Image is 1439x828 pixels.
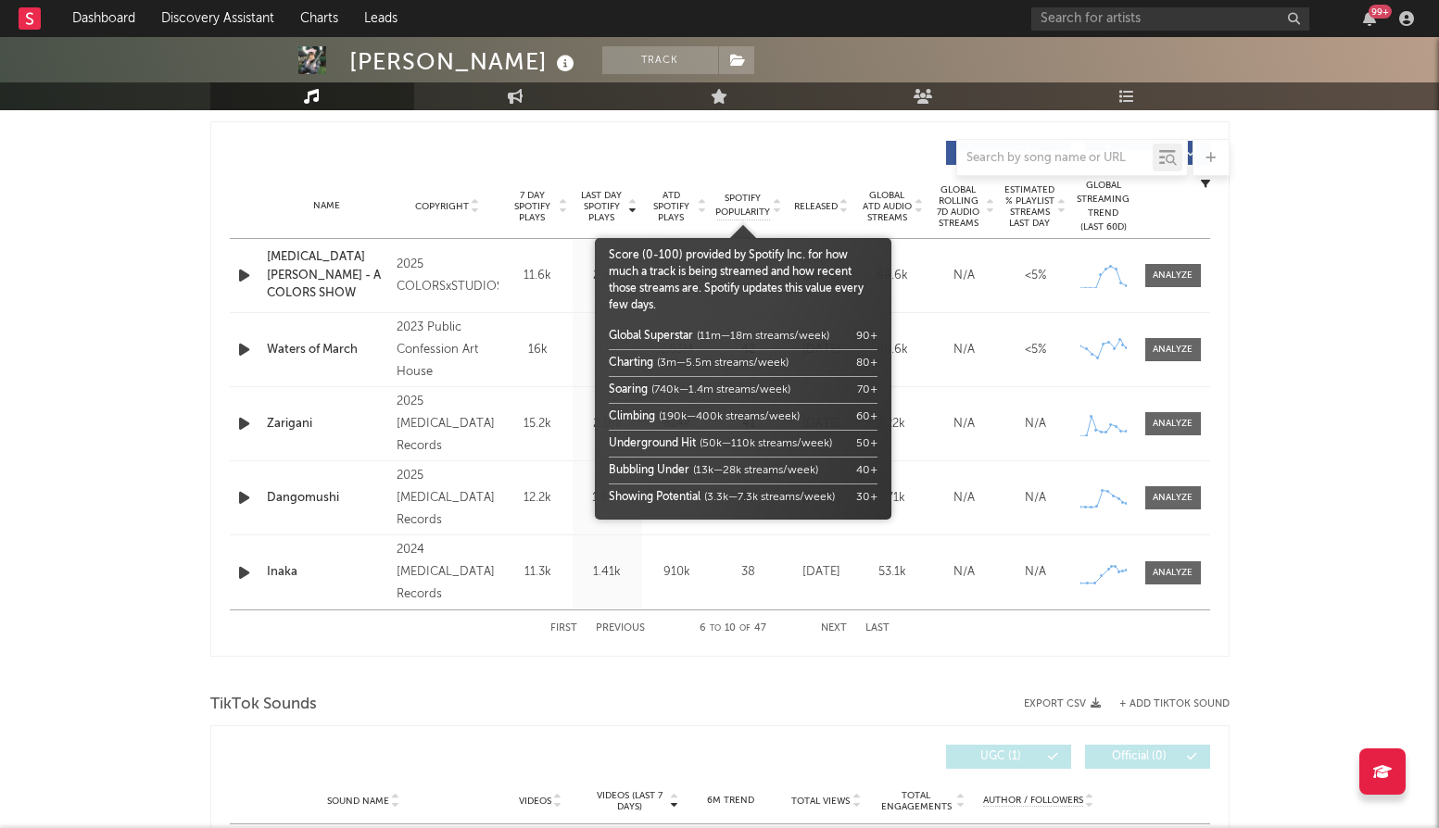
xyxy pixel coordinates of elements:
[609,492,701,503] span: Showing Potential
[397,317,498,383] div: 2023 Public Confession Art House
[651,384,790,395] span: (740k—1.4m streams/week)
[609,247,877,510] div: Score (0-100) provided by Spotify Inc. for how much a track is being streamed and how recent thos...
[267,199,388,213] div: Name
[1085,745,1210,769] button: Official(0)
[682,618,784,640] div: 6 10 47
[577,489,637,508] div: 1.68k
[856,489,877,506] div: 30 +
[508,267,568,285] div: 11.6k
[856,355,877,371] div: 80 +
[933,489,995,508] div: N/A
[647,563,707,582] div: 910k
[592,790,667,812] span: Videos (last 7 days)
[862,190,913,223] span: Global ATD Audio Streams
[933,563,995,582] div: N/A
[577,341,637,359] div: 2.2k
[693,465,818,476] span: (13k—28k streams/week)
[508,415,568,433] div: 15.2k
[609,331,693,342] span: Global Superstar
[710,624,721,633] span: to
[794,201,838,212] span: Released
[657,358,789,369] span: (3m—5.5m streams/week)
[609,438,696,449] span: Underground Hit
[857,382,877,398] div: 70 +
[1004,415,1067,433] div: N/A
[577,563,637,582] div: 1.41k
[577,415,637,433] div: 2.16k
[267,341,388,359] a: Waters of March
[688,794,774,808] div: 6M Trend
[790,563,852,582] div: [DATE]
[862,563,924,582] div: 53.1k
[878,790,953,812] span: Total Engagements
[1363,11,1376,26] button: 99+
[397,391,498,458] div: 2025 [MEDICAL_DATA] Records
[862,415,924,433] div: 522k
[958,751,1043,762] span: UGC ( 1 )
[577,190,626,223] span: Last Day Spotify Plays
[508,341,568,359] div: 16k
[349,46,579,77] div: [PERSON_NAME]
[856,435,877,452] div: 50 +
[1004,341,1067,359] div: <5%
[933,184,984,229] span: Global Rolling 7D Audio Streams
[862,341,924,359] div: 86.6k
[862,267,924,285] div: 49.6k
[856,462,877,479] div: 40 +
[550,623,577,634] button: First
[609,358,653,369] span: Charting
[1031,7,1309,31] input: Search for artists
[1004,267,1067,285] div: <5%
[397,465,498,532] div: 2025 [MEDICAL_DATA] Records
[856,328,877,345] div: 90 +
[267,563,388,582] a: Inaka
[519,796,551,807] span: Videos
[1101,699,1230,709] button: + Add TikTok Sound
[715,192,770,220] span: Spotify Popularity
[210,694,317,716] span: TikTok Sounds
[508,190,557,223] span: 7 Day Spotify Plays
[327,796,389,807] span: Sound Name
[609,384,648,395] span: Soaring
[946,745,1071,769] button: UGC(1)
[700,438,832,449] span: (50k—110k streams/week)
[1369,5,1392,19] div: 99 +
[1004,184,1055,229] span: Estimated % Playlist Streams Last Day
[397,539,498,606] div: 2024 [MEDICAL_DATA] Records
[821,623,847,634] button: Next
[933,415,995,433] div: N/A
[415,201,469,212] span: Copyright
[957,151,1153,166] input: Search by song name or URL
[704,492,835,503] span: (3.3k—7.3k streams/week)
[267,489,388,508] a: Dangomushi
[508,563,568,582] div: 11.3k
[862,489,924,508] div: 271k
[697,331,829,342] span: (11m—18m streams/week)
[609,465,689,476] span: Bubbling Under
[856,408,877,425] div: 60 +
[1076,179,1131,234] div: Global Streaming Trend (Last 60D)
[1004,563,1067,582] div: N/A
[609,411,655,422] span: Climbing
[791,796,850,807] span: Total Views
[267,415,388,433] a: Zarigani
[739,624,751,633] span: of
[577,267,637,285] div: 2.35k
[602,46,718,74] button: Track
[596,623,645,634] button: Previous
[1119,699,1230,709] button: + Add TikTok Sound
[983,795,1083,807] span: Author / Followers
[267,248,388,303] a: [MEDICAL_DATA][PERSON_NAME] - A COLORS SHOW
[508,489,568,508] div: 12.2k
[1097,751,1182,762] span: Official ( 0 )
[865,623,890,634] button: Last
[1004,489,1067,508] div: N/A
[933,267,995,285] div: N/A
[716,563,781,582] div: 38
[397,254,498,298] div: 2025 COLORSxSTUDIOS
[647,190,696,223] span: ATD Spotify Plays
